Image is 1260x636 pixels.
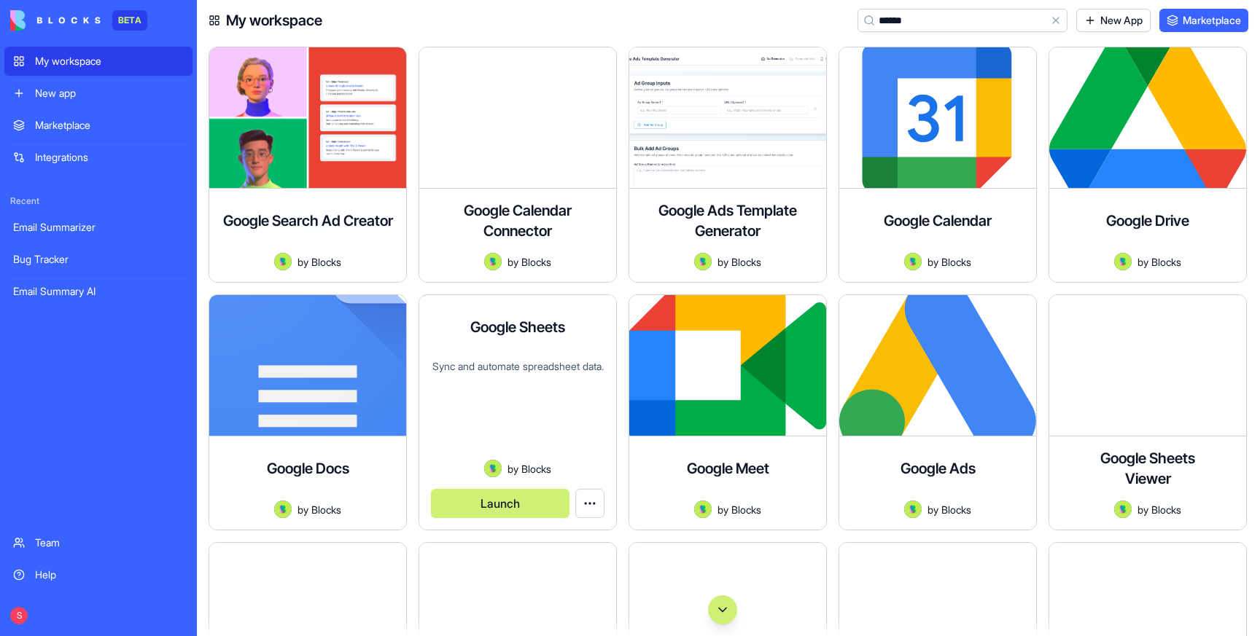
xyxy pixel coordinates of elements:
a: Email Summarizer [4,213,192,242]
a: New App [1076,9,1151,32]
span: Blocks [1151,502,1181,517]
a: Google CalendarAvatarbyBlocks [839,47,1037,283]
button: Scroll to bottom [708,595,737,624]
span: by [297,502,308,517]
button: Launch [431,489,569,518]
span: by [717,502,728,517]
span: Blocks [311,254,341,270]
span: by [927,502,938,517]
span: by [717,254,728,270]
img: Avatar [274,253,292,270]
div: Marketplace [35,118,184,133]
a: Google MeetAvatarbyBlocks [629,294,827,530]
span: by [1137,502,1148,517]
img: Avatar [694,253,712,270]
span: by [507,461,518,476]
h4: Google Calendar [884,211,992,231]
img: Avatar [484,460,502,477]
div: Integrations [35,150,184,165]
div: Email Summary AI [13,284,184,299]
a: Google Calendar ConnectorAvatarbyBlocks [419,47,617,283]
img: Avatar [274,500,292,518]
span: Blocks [521,254,551,270]
span: Recent [4,195,192,207]
a: Integrations [4,143,192,172]
span: Blocks [941,254,971,270]
a: Google AdsAvatarbyBlocks [839,294,1037,530]
div: Email Summarizer [13,220,184,235]
a: Google SheetsSync and automate spreadsheet data.AvatarbyBlocksLaunch [419,294,617,530]
span: by [1137,254,1148,270]
a: New app [4,79,192,108]
a: Google DocsAvatarbyBlocks [209,294,407,530]
span: S [10,607,28,624]
span: Blocks [731,254,761,270]
h4: Google Drive [1106,211,1189,231]
a: Marketplace [1159,9,1248,32]
span: Blocks [311,502,341,517]
img: logo [10,10,101,31]
span: Blocks [521,461,551,476]
a: Help [4,560,192,589]
h4: Google Sheets [470,317,565,337]
span: by [297,254,308,270]
h4: Google Docs [267,458,349,479]
div: Bug Tracker [13,252,184,267]
img: Avatar [694,500,712,518]
span: Blocks [941,502,971,517]
a: Google Search Ad CreatorAvatarbyBlocks [209,47,407,283]
a: BETA [10,10,147,31]
a: My workspace [4,47,192,76]
h4: Google Search Ad Creator [223,211,393,231]
a: Team [4,528,192,557]
a: Bug Tracker [4,245,192,274]
h4: Google Ads Template Generator [641,200,814,241]
a: Google DriveAvatarbyBlocks [1049,47,1247,283]
a: Email Summary AI [4,277,192,306]
div: New app [35,86,184,101]
h4: Google Ads [901,458,976,479]
img: Avatar [1114,253,1132,270]
h4: Google Meet [687,458,769,479]
h4: My workspace [226,10,322,31]
div: My workspace [35,54,184,68]
h4: Google Calendar Connector [431,200,604,241]
span: Blocks [731,502,761,517]
div: Sync and automate spreadsheet data. [431,359,604,460]
img: Avatar [484,253,502,270]
span: by [927,254,938,270]
div: BETA [112,10,147,31]
span: Blocks [1151,254,1181,270]
div: Team [35,535,184,550]
a: Google Sheets ViewerAvatarbyBlocks [1049,294,1247,530]
img: Avatar [904,253,922,270]
img: Avatar [1114,500,1132,518]
a: Google Ads Template GeneratorAvatarbyBlocks [629,47,827,283]
img: Avatar [904,500,922,518]
a: Marketplace [4,111,192,140]
div: Help [35,568,184,582]
span: by [507,254,518,270]
h4: Google Sheets Viewer [1089,448,1206,489]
